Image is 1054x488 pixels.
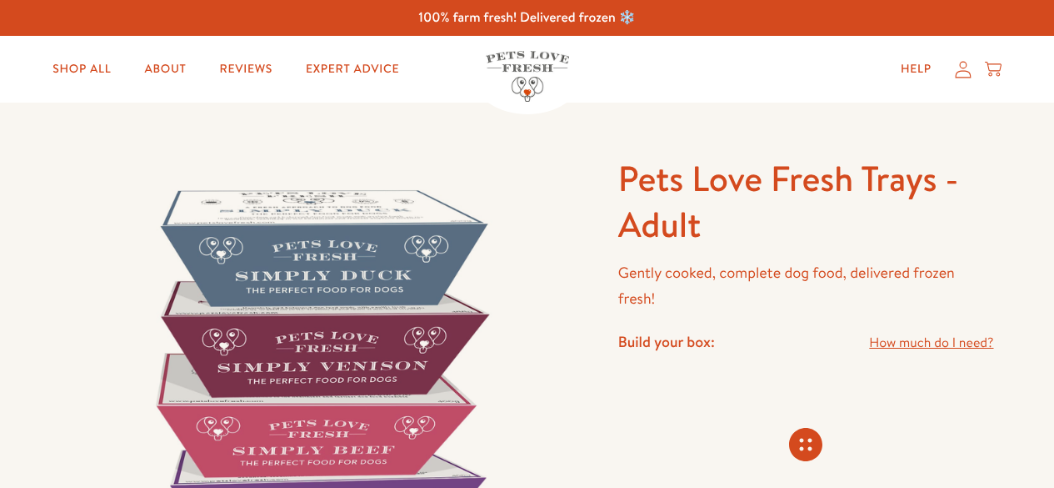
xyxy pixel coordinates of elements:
[131,53,199,86] a: About
[292,53,412,86] a: Expert Advice
[618,332,715,351] h4: Build your box:
[887,53,945,86] a: Help
[789,428,822,461] svg: Connecting store
[869,332,993,355] a: How much do I need?
[207,53,286,86] a: Reviews
[618,260,994,311] p: Gently cooked, complete dog food, delivered frozen fresh!
[39,53,124,86] a: Shop All
[618,156,994,247] h1: Pets Love Fresh Trays - Adult
[486,51,569,102] img: Pets Love Fresh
